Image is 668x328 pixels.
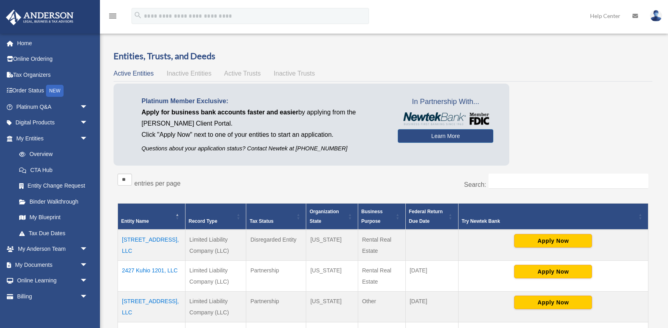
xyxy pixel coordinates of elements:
td: [US_STATE] [306,260,358,291]
span: In Partnership With... [398,96,493,108]
img: NewtekBankLogoSM.png [402,112,489,125]
span: arrow_drop_down [80,130,96,147]
div: NEW [46,85,64,97]
span: Active Trusts [224,70,261,77]
th: Tax Status: Activate to sort [246,203,306,230]
td: Partnership [246,291,306,322]
span: Inactive Trusts [274,70,315,77]
td: Disregarded Entity [246,230,306,261]
td: Rental Real Estate [358,260,405,291]
h3: Entities, Trusts, and Deeds [114,50,652,62]
a: Learn More [398,129,493,143]
th: Organization State: Activate to sort [306,203,358,230]
span: Active Entities [114,70,154,77]
td: Limited Liability Company (LLC) [185,291,246,322]
span: arrow_drop_down [80,115,96,131]
td: [DATE] [405,260,458,291]
td: Partnership [246,260,306,291]
span: Organization State [309,209,339,224]
a: Tax Due Dates [11,225,96,241]
p: Questions about your application status? Contact Newtek at [PHONE_NUMBER] [142,144,386,154]
th: Federal Return Due Date: Activate to sort [405,203,458,230]
td: [DATE] [405,291,458,322]
i: menu [108,11,118,21]
a: Digital Productsarrow_drop_down [6,115,100,131]
a: Billingarrow_drop_down [6,288,100,304]
a: Entity Change Request [11,178,96,194]
td: 2427 Kuhio 1201, LLC [118,260,185,291]
th: Record Type: Activate to sort [185,203,246,230]
a: Online Learningarrow_drop_down [6,273,100,289]
a: My Entitiesarrow_drop_down [6,130,96,146]
div: Try Newtek Bank [462,216,636,226]
p: Click "Apply Now" next to one of your entities to start an application. [142,129,386,140]
span: arrow_drop_down [80,288,96,305]
span: arrow_drop_down [80,241,96,258]
td: Rental Real Estate [358,230,405,261]
th: Business Purpose: Activate to sort [358,203,405,230]
span: Record Type [189,218,217,224]
span: Federal Return Due Date [409,209,443,224]
img: Anderson Advisors Platinum Portal [4,10,76,25]
span: arrow_drop_down [80,257,96,273]
td: Limited Liability Company (LLC) [185,260,246,291]
a: Tax Organizers [6,67,100,83]
span: Inactive Entities [167,70,211,77]
a: Binder Walkthrough [11,194,96,210]
span: Business Purpose [361,209,383,224]
img: User Pic [650,10,662,22]
td: [US_STATE] [306,230,358,261]
label: Search: [464,181,486,188]
td: [STREET_ADDRESS], LLC [118,291,185,322]
a: Online Ordering [6,51,100,67]
button: Apply Now [514,234,592,248]
p: Platinum Member Exclusive: [142,96,386,107]
a: My Anderson Teamarrow_drop_down [6,241,100,257]
a: My Documentsarrow_drop_down [6,257,100,273]
td: [STREET_ADDRESS], LLC [118,230,185,261]
span: Apply for business bank accounts faster and easier [142,109,298,116]
a: Order StatusNEW [6,83,100,99]
a: Platinum Q&Aarrow_drop_down [6,99,100,115]
label: entries per page [134,180,181,187]
button: Apply Now [514,265,592,278]
a: Overview [11,146,92,162]
span: arrow_drop_down [80,99,96,115]
a: CTA Hub [11,162,96,178]
a: My Blueprint [11,210,96,226]
button: Apply Now [514,296,592,309]
td: [US_STATE] [306,291,358,322]
span: Entity Name [121,218,149,224]
span: arrow_drop_down [80,273,96,289]
a: menu [108,14,118,21]
td: Limited Liability Company (LLC) [185,230,246,261]
th: Try Newtek Bank : Activate to sort [458,203,648,230]
p: by applying from the [PERSON_NAME] Client Portal. [142,107,386,129]
i: search [134,11,142,20]
td: Other [358,291,405,322]
span: Tax Status [249,218,273,224]
th: Entity Name: Activate to invert sorting [118,203,185,230]
a: Home [6,35,100,51]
